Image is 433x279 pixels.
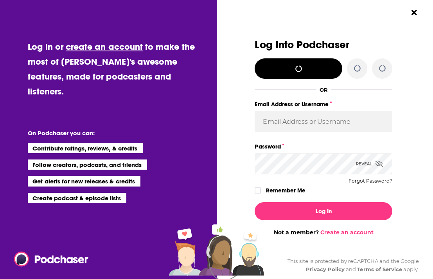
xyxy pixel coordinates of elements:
[28,129,184,137] li: On Podchaser you can:
[255,229,392,236] div: Not a member?
[14,252,89,266] img: Podchaser - Follow, Share and Rate Podcasts
[320,229,374,236] a: Create an account
[28,143,143,153] li: Contribute ratings, reviews, & credits
[255,111,392,132] input: Email Address or Username
[255,39,392,51] h3: Log Into Podchaser
[349,178,392,184] button: Forgot Password?
[306,266,345,272] a: Privacy Policy
[357,266,402,272] a: Terms of Service
[14,252,83,266] a: Podchaser - Follow, Share and Rate Podcasts
[266,185,305,196] label: Remember Me
[66,41,143,52] a: create an account
[255,202,392,220] button: Log In
[320,87,328,93] div: OR
[255,99,392,109] label: Email Address or Username
[28,159,147,170] li: Follow creators, podcasts, and friends
[407,5,422,20] button: Close Button
[255,141,392,152] label: Password
[28,193,126,203] li: Create podcast & episode lists
[281,257,419,274] div: This site is protected by reCAPTCHA and the Google and apply.
[356,153,383,174] div: Reveal
[28,176,140,186] li: Get alerts for new releases & credits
